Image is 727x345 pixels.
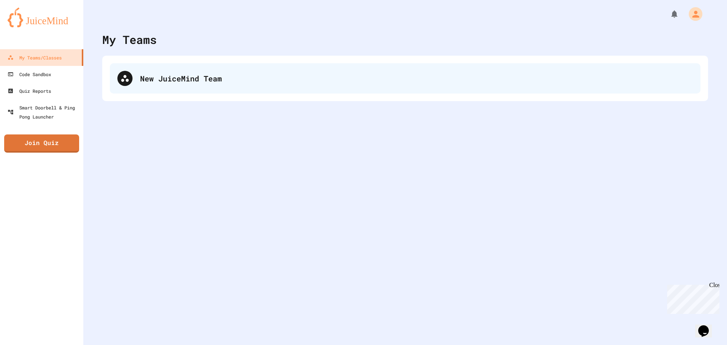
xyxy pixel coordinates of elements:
div: Smart Doorbell & Ping Pong Launcher [8,103,80,121]
div: My Account [681,5,704,23]
img: logo-orange.svg [8,8,76,27]
div: My Notifications [656,8,681,20]
div: New JuiceMind Team [140,73,693,84]
div: Quiz Reports [8,86,51,95]
iframe: chat widget [695,315,719,337]
iframe: chat widget [664,282,719,314]
div: Chat with us now!Close [3,3,52,48]
div: New JuiceMind Team [110,63,700,94]
div: Code Sandbox [8,70,51,79]
div: My Teams/Classes [8,53,62,62]
a: Join Quiz [4,134,79,153]
div: My Teams [102,31,157,48]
